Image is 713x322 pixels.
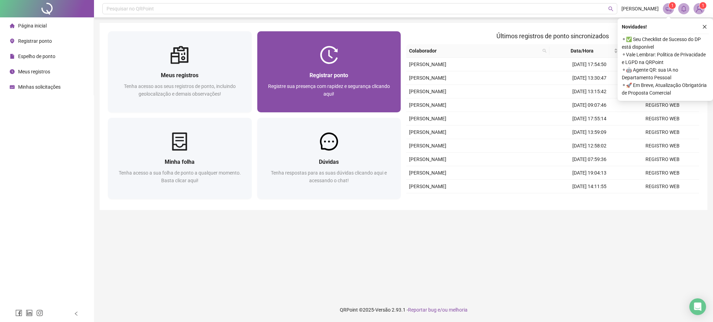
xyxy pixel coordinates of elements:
[553,193,626,207] td: [DATE] 13:11:22
[553,71,626,85] td: [DATE] 13:30:47
[626,180,699,193] td: REGISTRO WEB
[553,166,626,180] td: [DATE] 19:04:13
[18,54,55,59] span: Espelho de ponto
[553,139,626,153] td: [DATE] 12:58:02
[542,49,547,53] span: search
[626,112,699,126] td: REGISTRO WEB
[409,75,446,81] span: [PERSON_NAME]
[622,23,647,31] span: Novidades !
[665,6,672,12] span: notification
[541,46,548,56] span: search
[699,2,706,9] sup: Atualize o seu contato no menu Meus Dados
[408,307,468,313] span: Reportar bug e/ou melhoria
[622,35,709,51] span: ⚬ ✅ Seu Checklist de Sucesso do DP está disponível
[319,159,339,165] span: Dúvidas
[161,72,198,79] span: Meus registros
[409,89,446,94] span: [PERSON_NAME]
[409,116,446,121] span: [PERSON_NAME]
[626,166,699,180] td: REGISTRO WEB
[496,32,609,40] span: Últimos registros de ponto sincronizados
[626,193,699,207] td: REGISTRO WEB
[124,83,236,97] span: Tenha acesso aos seus registros de ponto, incluindo geolocalização e demais observações!
[671,3,674,8] span: 1
[257,118,401,199] a: DúvidasTenha respostas para as suas dúvidas clicando aqui e acessando o chat!
[552,47,612,55] span: Data/Hora
[94,298,713,322] footer: QRPoint © 2025 - 2.93.1 -
[10,39,15,43] span: environment
[681,6,687,12] span: bell
[257,31,401,112] a: Registrar pontoRegistre sua presença com rapidez e segurança clicando aqui!
[18,23,47,29] span: Página inicial
[621,5,659,13] span: [PERSON_NAME]
[310,72,348,79] span: Registrar ponto
[18,69,50,74] span: Meus registros
[409,62,446,67] span: [PERSON_NAME]
[10,23,15,28] span: home
[36,309,43,316] span: instagram
[165,159,195,165] span: Minha folha
[375,307,391,313] span: Versão
[18,38,52,44] span: Registrar ponto
[702,24,707,29] span: close
[108,118,252,199] a: Minha folhaTenha acesso a sua folha de ponto a qualquer momento. Basta clicar aqui!
[15,309,22,316] span: facebook
[553,112,626,126] td: [DATE] 17:55:14
[553,180,626,193] td: [DATE] 14:11:55
[119,170,241,183] span: Tenha acesso a sua folha de ponto a qualquer momento. Basta clicar aqui!
[409,129,446,135] span: [PERSON_NAME]
[409,47,540,55] span: Colaborador
[271,170,387,183] span: Tenha respostas para as suas dúvidas clicando aqui e acessando o chat!
[409,143,446,148] span: [PERSON_NAME]
[553,85,626,98] td: [DATE] 13:15:42
[18,84,61,90] span: Minhas solicitações
[626,139,699,153] td: REGISTRO WEB
[553,98,626,112] td: [DATE] 09:07:46
[702,3,704,8] span: 1
[553,153,626,166] td: [DATE] 07:59:36
[689,298,706,315] div: Open Intercom Messenger
[10,69,15,74] span: clock-circle
[622,66,709,81] span: ⚬ 🤖 Agente QR: sua IA no Departamento Pessoal
[694,3,704,14] img: 84174
[409,102,446,108] span: [PERSON_NAME]
[626,98,699,112] td: REGISTRO WEB
[10,84,15,89] span: schedule
[549,44,621,58] th: Data/Hora
[409,156,446,162] span: [PERSON_NAME]
[669,2,676,9] sup: 1
[108,31,252,112] a: Meus registrosTenha acesso aos seus registros de ponto, incluindo geolocalização e demais observa...
[622,81,709,97] span: ⚬ 🚀 Em Breve, Atualização Obrigatória de Proposta Comercial
[74,311,79,316] span: left
[553,126,626,139] td: [DATE] 13:59:09
[608,6,613,11] span: search
[409,184,446,189] span: [PERSON_NAME]
[553,58,626,71] td: [DATE] 17:54:50
[409,170,446,176] span: [PERSON_NAME]
[26,309,33,316] span: linkedin
[268,83,390,97] span: Registre sua presença com rapidez e segurança clicando aqui!
[626,126,699,139] td: REGISTRO WEB
[10,54,15,59] span: file
[626,153,699,166] td: REGISTRO WEB
[622,51,709,66] span: ⚬ Vale Lembrar: Política de Privacidade e LGPD na QRPoint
